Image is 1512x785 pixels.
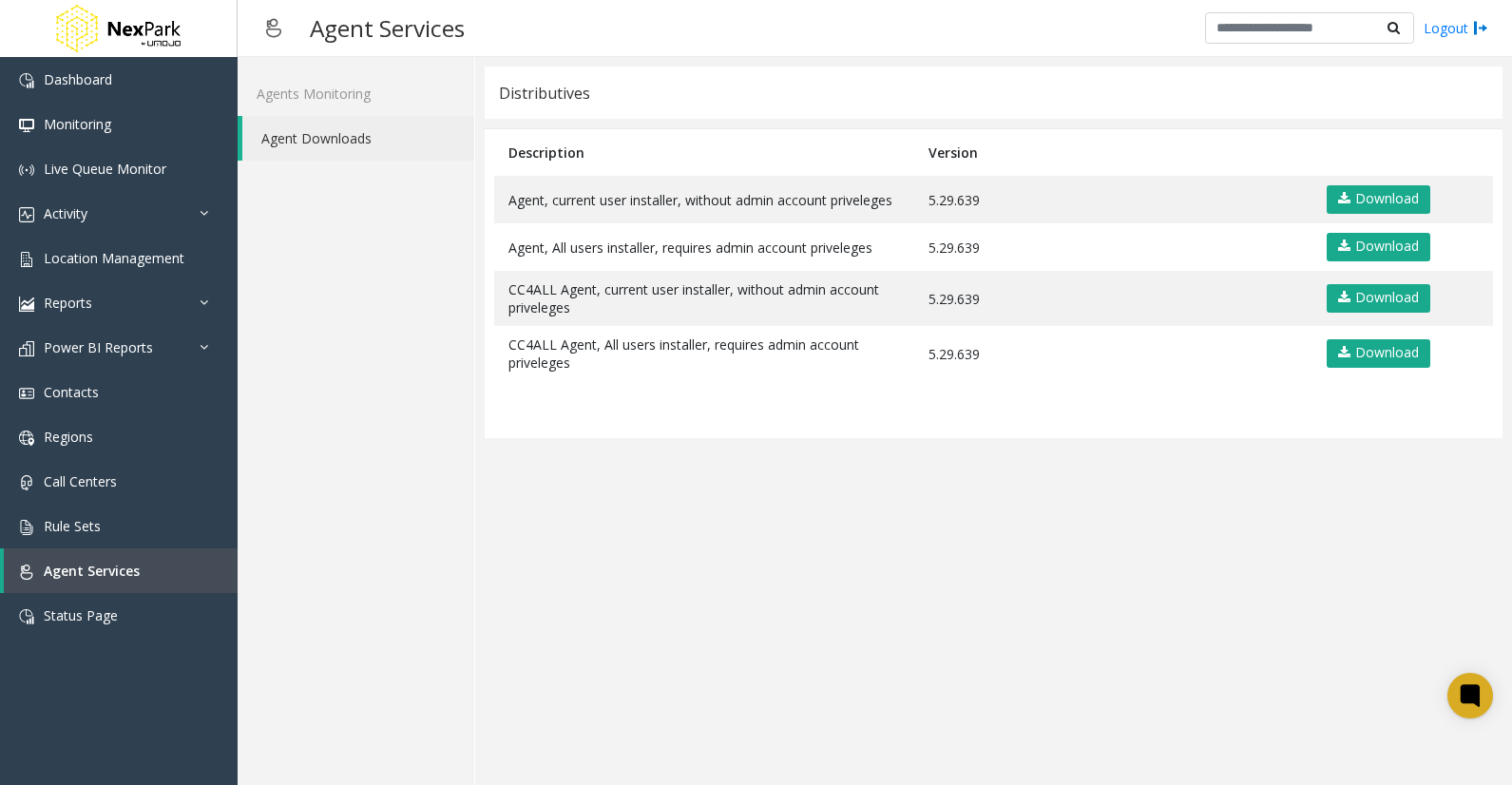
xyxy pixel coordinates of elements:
span: Agent Services [44,562,140,580]
td: Agent, current user installer, without admin account priveleges [494,176,914,223]
img: 'icon' [19,341,34,356]
a: Download [1327,233,1430,261]
span: Reports [44,294,92,312]
td: CC4ALL Agent, current user installer, without admin account priveleges [494,271,914,326]
img: 'icon' [19,475,34,490]
span: Live Queue Monitor [44,160,166,178]
img: 'icon' [19,118,34,133]
a: Download [1327,284,1430,313]
img: pageIcon [257,5,291,51]
a: Agent Downloads [242,116,474,161]
span: Dashboard [44,70,112,88]
img: 'icon' [19,252,34,267]
img: 'icon' [19,163,34,178]
span: Location Management [44,249,184,267]
span: Activity [44,204,87,222]
a: Logout [1424,18,1488,38]
img: 'icon' [19,520,34,535]
img: 'icon' [19,431,34,446]
img: 'icon' [19,386,34,401]
img: 'icon' [19,207,34,222]
td: Agent, All users installer, requires admin account priveleges [494,223,914,271]
a: Agents Monitoring [238,71,474,116]
td: 5.29.639 [914,326,1310,381]
a: Agent Services [4,548,238,593]
div: Distributives [499,81,590,105]
td: 5.29.639 [914,223,1310,271]
img: 'icon' [19,565,34,580]
img: 'icon' [19,73,34,88]
a: Download [1327,339,1430,368]
span: Rule Sets [44,517,101,535]
span: Status Page [44,606,118,624]
h3: Agent Services [300,5,474,51]
img: 'icon' [19,297,34,312]
th: Version [914,129,1310,176]
span: Monitoring [44,115,111,133]
img: logout [1473,18,1488,38]
span: Power BI Reports [44,338,153,356]
a: Download [1327,185,1430,214]
td: 5.29.639 [914,271,1310,326]
td: 5.29.639 [914,176,1310,223]
td: CC4ALL Agent, All users installer, requires admin account priveleges [494,326,914,381]
span: Regions [44,428,93,446]
th: Description [494,129,914,176]
span: Contacts [44,383,99,401]
span: Call Centers [44,472,117,490]
img: 'icon' [19,609,34,624]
